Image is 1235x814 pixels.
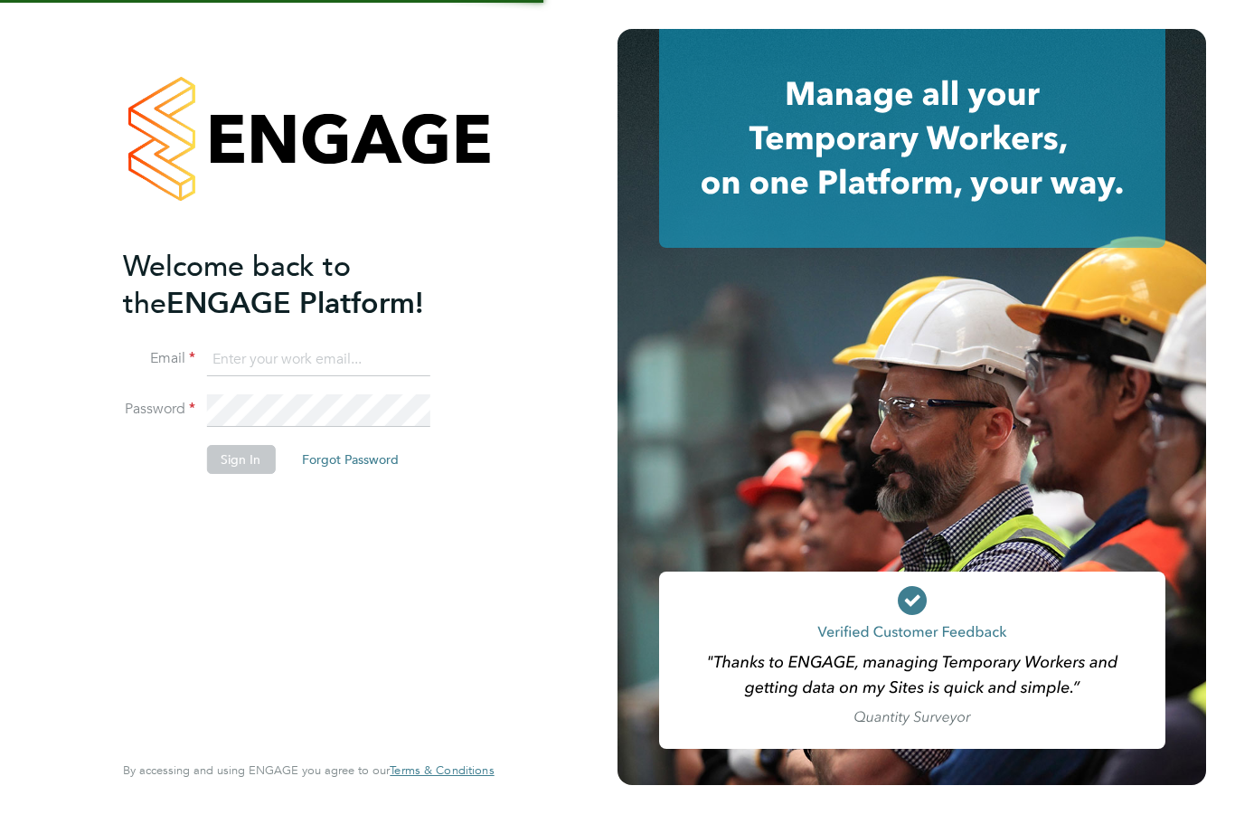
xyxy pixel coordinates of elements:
[288,445,413,474] button: Forgot Password
[123,400,195,419] label: Password
[206,344,429,376] input: Enter your work email...
[123,349,195,368] label: Email
[123,762,494,778] span: By accessing and using ENGAGE you agree to our
[123,248,476,322] h2: ENGAGE Platform!
[390,762,494,778] span: Terms & Conditions
[390,763,494,778] a: Terms & Conditions
[206,445,275,474] button: Sign In
[123,249,351,321] span: Welcome back to the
